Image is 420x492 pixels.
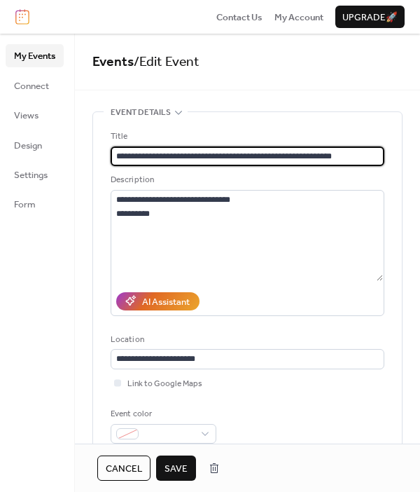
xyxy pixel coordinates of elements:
div: Title [111,130,381,144]
img: logo [15,9,29,25]
a: My Account [274,10,323,24]
button: Cancel [97,456,150,481]
button: Save [156,456,196,481]
div: Location [111,333,381,347]
div: Description [111,173,381,187]
div: Event color [111,407,213,421]
span: My Account [274,11,323,25]
span: Save [164,462,188,476]
button: Upgrade🚀 [335,6,405,28]
a: Contact Us [216,10,262,24]
span: Design [14,139,42,153]
span: My Events [14,49,55,63]
a: Events [92,49,134,75]
span: Form [14,198,36,212]
span: Contact Us [216,11,262,25]
a: Views [6,104,64,126]
span: Cancel [106,462,142,476]
a: My Events [6,44,64,67]
span: Upgrade 🚀 [342,11,398,25]
span: Link to Google Maps [127,377,202,391]
span: Settings [14,168,48,182]
button: AI Assistant [116,292,199,310]
a: Connect [6,74,64,97]
span: Connect [14,79,49,93]
span: Views [14,109,38,123]
span: / Edit Event [134,49,199,75]
span: Event details [111,106,171,120]
a: Form [6,193,64,215]
div: AI Assistant [142,295,190,309]
a: Settings [6,163,64,186]
a: Design [6,134,64,156]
